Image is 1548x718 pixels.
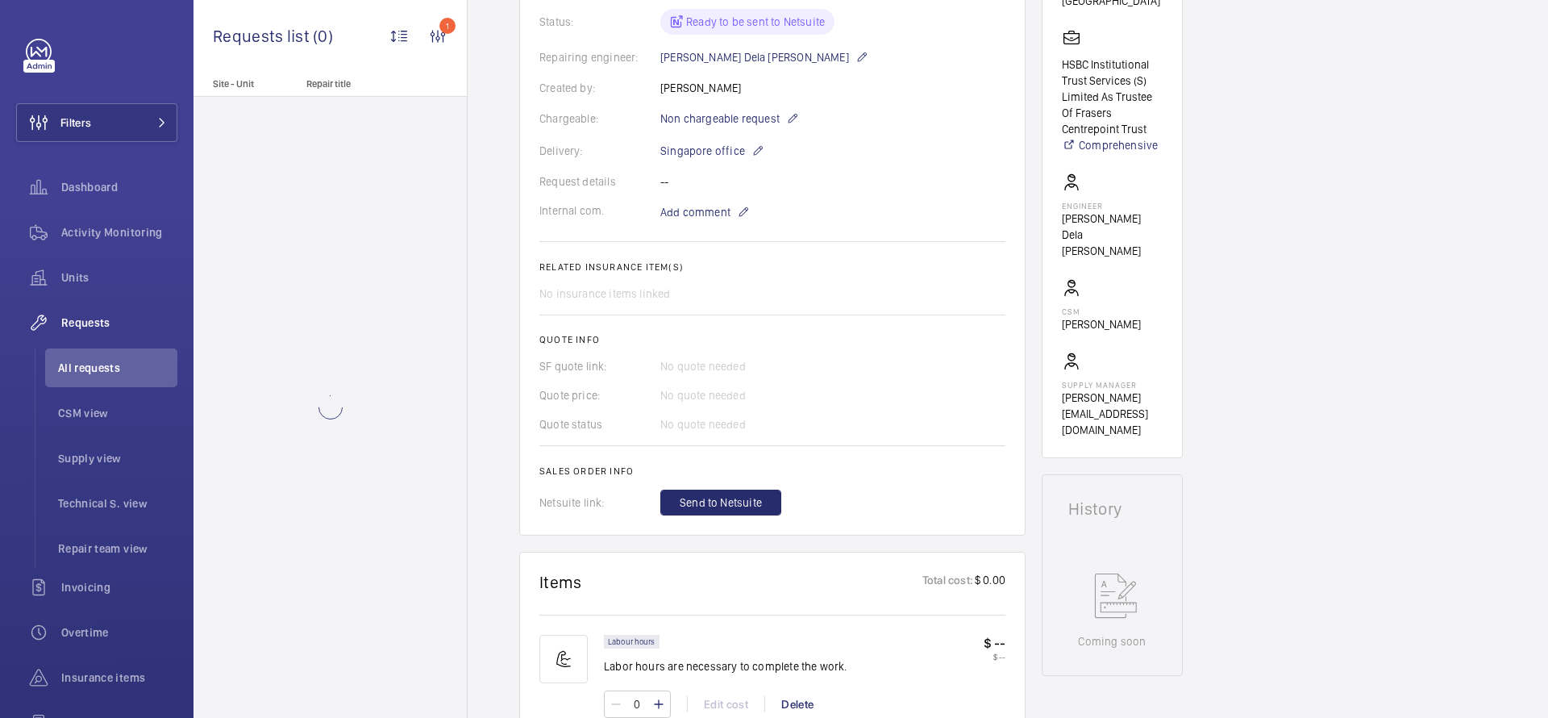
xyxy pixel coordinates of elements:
[539,635,588,683] img: muscle-sm.svg
[306,78,413,90] p: Repair title
[539,572,582,592] h1: Items
[193,78,300,90] p: Site - Unit
[660,48,868,67] p: [PERSON_NAME] Dela [PERSON_NAME]
[1062,137,1163,153] a: Comprehensive
[61,579,177,595] span: Invoicing
[764,696,830,712] div: Delete
[58,495,177,511] span: Technical S. view
[539,334,1005,345] h2: Quote info
[1062,307,1141,316] p: CSM
[1062,56,1163,137] p: HSBC Institutional Trust Services (S) Limited As Trustee Of Frasers Centrepoint Trust
[1062,380,1163,390] p: Supply manager
[1062,211,1163,259] p: [PERSON_NAME] Dela [PERSON_NAME]
[61,224,177,240] span: Activity Monitoring
[922,572,973,592] p: Total cost:
[213,26,313,46] span: Requests list
[1062,390,1163,438] p: [PERSON_NAME][EMAIL_ADDRESS][DOMAIN_NAME]
[1068,501,1156,517] h1: History
[604,658,847,674] p: Labor hours are necessary to complete the work.
[1062,201,1163,211] p: Engineer
[660,141,764,161] p: Singapore office
[973,572,1005,592] p: $ 0.00
[58,450,177,466] span: Supply view
[539,261,1005,273] h2: Related insurance item(s)
[1078,633,1146,649] p: Coming soon
[58,360,177,376] span: All requests
[60,115,91,131] span: Filters
[984,635,1005,652] p: $ --
[61,179,177,195] span: Dashboard
[680,495,762,511] span: Send to Netsuite
[61,670,177,686] span: Insurance items
[984,652,1005,662] p: $ --
[1062,316,1141,332] p: [PERSON_NAME]
[608,639,655,645] p: Labour hours
[16,103,177,142] button: Filters
[660,204,730,220] span: Add comment
[660,490,781,516] button: Send to Netsuite
[61,624,177,641] span: Overtime
[58,405,177,421] span: CSM view
[58,541,177,557] span: Repair team view
[539,465,1005,477] h2: Sales order info
[660,111,780,127] span: Non chargeable request
[61,269,177,286] span: Units
[61,315,177,331] span: Requests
